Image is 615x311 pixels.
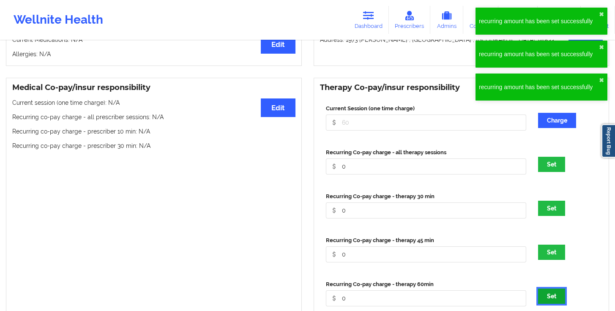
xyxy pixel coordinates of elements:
div: recurring amount has been set successfully [479,17,599,25]
a: Prescribers [389,6,431,34]
input: 60 [326,290,526,306]
a: Admins [430,6,463,34]
h3: Medical Co-pay/insur responsibility [12,83,295,93]
button: Edit [261,35,295,54]
button: close [599,11,604,18]
button: Set [538,157,565,172]
button: Set [538,245,565,260]
h3: Therapy Co-pay/insur responsibility [320,83,603,93]
p: Allergies: N/A [12,50,295,58]
p: Recurring co-pay charge - prescriber 10 min : N/A [12,127,295,136]
p: Current session (one time charge): N/A [12,98,295,107]
input: 60 [326,115,526,131]
a: Dashboard [348,6,389,34]
div: recurring amount has been set successfully [479,50,599,58]
label: Recurring Co-pay charge - therapy 60min [326,280,526,289]
input: 60 [326,202,526,218]
p: Recurring co-pay charge - all prescriber sessions : N/A [12,113,295,121]
div: recurring amount has been set successfully [479,83,599,91]
button: Edit [261,98,295,117]
a: Report Bug [601,124,615,158]
button: Charge [538,113,576,128]
input: 60 [326,246,526,262]
button: close [599,44,604,51]
a: Coaches [463,6,498,34]
button: Set [538,289,565,304]
label: Recurring Co-pay charge - all therapy sessions [326,148,526,157]
label: Recurring Co-pay charge - therapy 30 min [326,192,526,201]
p: Recurring co-pay charge - prescriber 30 min : N/A [12,142,295,150]
button: close [599,77,604,84]
input: 60 [326,158,526,175]
button: Set [538,201,565,216]
label: Current Session (one time charge) [326,104,526,113]
label: Recurring Co-pay charge - therapy 45 min [326,236,526,245]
